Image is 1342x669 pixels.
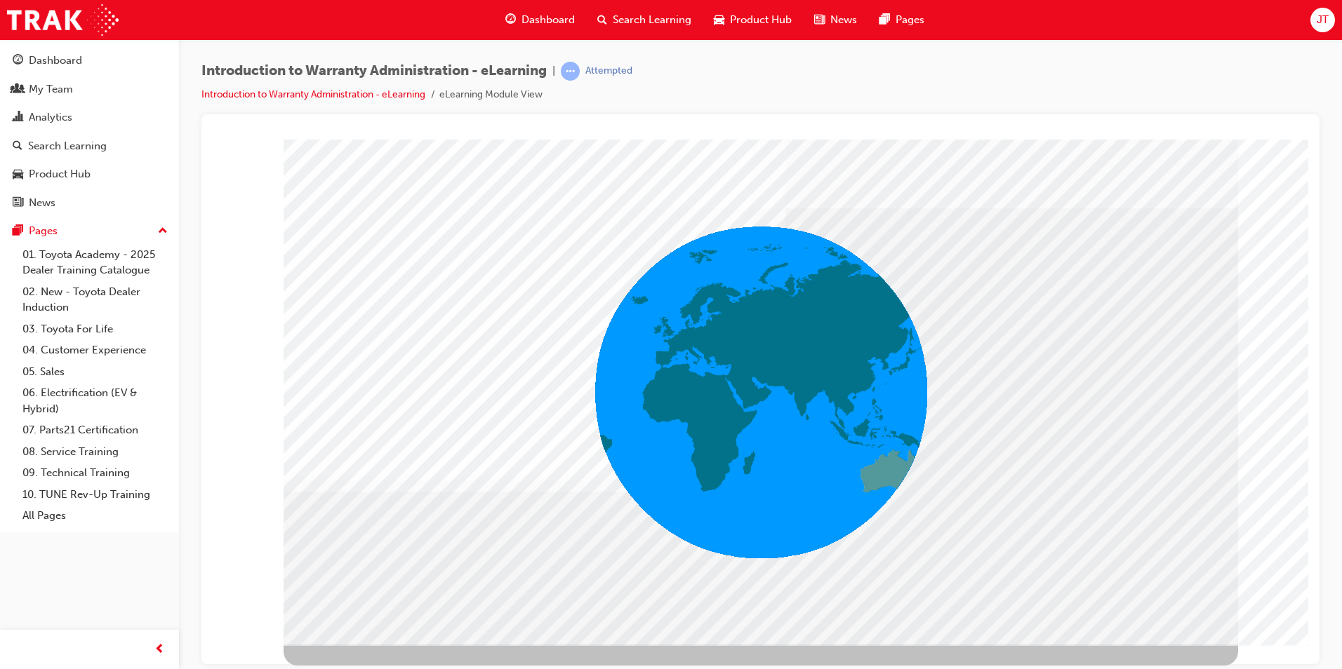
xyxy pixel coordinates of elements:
[28,138,107,154] div: Search Learning
[17,361,173,383] a: 05. Sales
[494,6,586,34] a: guage-iconDashboard
[29,166,91,182] div: Product Hub
[521,12,575,28] span: Dashboard
[17,505,173,527] a: All Pages
[6,48,173,74] a: Dashboard
[201,88,425,100] a: Introduction to Warranty Administration - eLearning
[1310,8,1335,32] button: JT
[17,441,173,463] a: 08. Service Training
[803,6,868,34] a: news-iconNews
[868,6,936,34] a: pages-iconPages
[585,65,632,78] div: Attempted
[6,218,173,244] button: Pages
[13,55,23,67] span: guage-icon
[29,223,58,239] div: Pages
[13,83,23,96] span: people-icon
[13,225,23,238] span: pages-icon
[29,195,55,211] div: News
[6,133,173,159] a: Search Learning
[158,222,168,241] span: up-icon
[439,87,543,103] li: eLearning Module View
[730,12,792,28] span: Product Hub
[597,11,607,29] span: search-icon
[17,339,173,361] a: 04. Customer Experience
[6,76,173,102] a: My Team
[714,11,724,29] span: car-icon
[29,109,72,126] div: Analytics
[13,168,23,181] span: car-icon
[29,53,82,69] div: Dashboard
[613,12,691,28] span: Search Learning
[703,6,803,34] a: car-iconProduct Hub
[154,641,165,658] span: prev-icon
[830,12,857,28] span: News
[13,111,23,124] span: chart-icon
[29,81,73,97] div: My Team
[586,6,703,34] a: search-iconSearch Learning
[17,281,173,318] a: 02. New - Toyota Dealer Induction
[6,190,173,216] a: News
[6,45,173,218] button: DashboardMy TeamAnalyticsSearch LearningProduct HubNews
[6,161,173,187] a: Product Hub
[17,484,173,506] a: 10. TUNE Rev-Up Training
[13,140,22,153] span: search-icon
[6,104,173,130] a: Analytics
[1317,12,1329,28] span: JT
[814,11,825,29] span: news-icon
[561,62,580,81] span: learningRecordVerb_ATTEMPT-icon
[17,462,173,484] a: 09. Technical Training
[17,419,173,441] a: 07. Parts21 Certification
[13,197,23,210] span: news-icon
[7,4,119,36] img: Trak
[201,63,547,79] span: Introduction to Warranty Administration - eLearning
[17,318,173,340] a: 03. Toyota For Life
[896,12,924,28] span: Pages
[17,382,173,419] a: 06. Electrification (EV & Hybrid)
[505,11,516,29] span: guage-icon
[17,244,173,281] a: 01. Toyota Academy - 2025 Dealer Training Catalogue
[552,63,555,79] span: |
[879,11,890,29] span: pages-icon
